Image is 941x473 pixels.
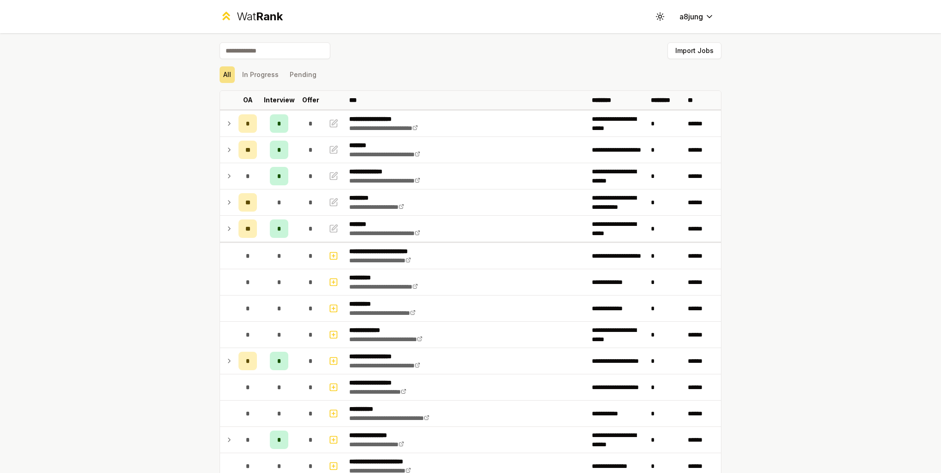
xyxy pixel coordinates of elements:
button: Import Jobs [667,42,721,59]
p: OA [243,95,253,105]
p: Offer [302,95,319,105]
button: a8jung [672,8,721,25]
span: a8jung [679,11,703,22]
a: WatRank [220,9,283,24]
button: All [220,66,235,83]
div: Wat [237,9,283,24]
button: Pending [286,66,320,83]
p: Interview [264,95,295,105]
span: Rank [256,10,283,23]
button: In Progress [238,66,282,83]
